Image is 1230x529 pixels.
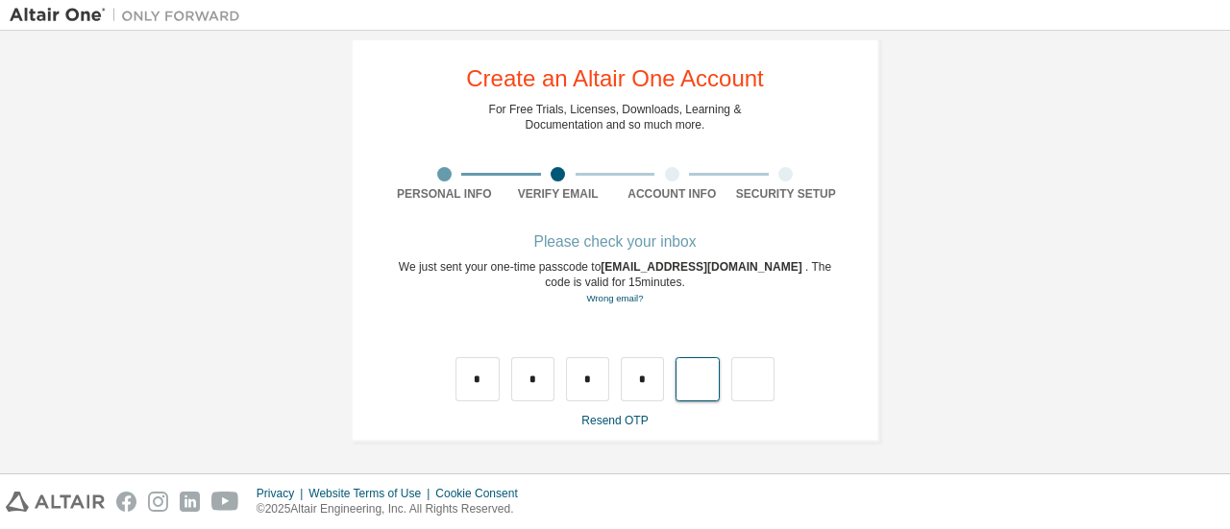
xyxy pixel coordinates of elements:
[466,67,764,90] div: Create an Altair One Account
[387,236,843,248] div: Please check your inbox
[489,102,742,132] div: For Free Trials, Licenses, Downloads, Learning & Documentation and so much more.
[581,414,648,427] a: Resend OTP
[387,186,502,202] div: Personal Info
[180,492,200,512] img: linkedin.svg
[586,293,643,303] a: Go back to the registration form
[6,492,105,512] img: altair_logo.svg
[308,486,435,501] div: Website Terms of Use
[116,492,136,512] img: facebook.svg
[10,6,250,25] img: Altair One
[148,492,168,512] img: instagram.svg
[502,186,616,202] div: Verify Email
[257,486,308,501] div: Privacy
[435,486,529,501] div: Cookie Consent
[615,186,729,202] div: Account Info
[387,259,843,306] div: We just sent your one-time passcode to . The code is valid for 15 minutes.
[211,492,239,512] img: youtube.svg
[729,186,844,202] div: Security Setup
[601,260,805,274] span: [EMAIL_ADDRESS][DOMAIN_NAME]
[257,501,529,517] p: © 2025 Altair Engineering, Inc. All Rights Reserved.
